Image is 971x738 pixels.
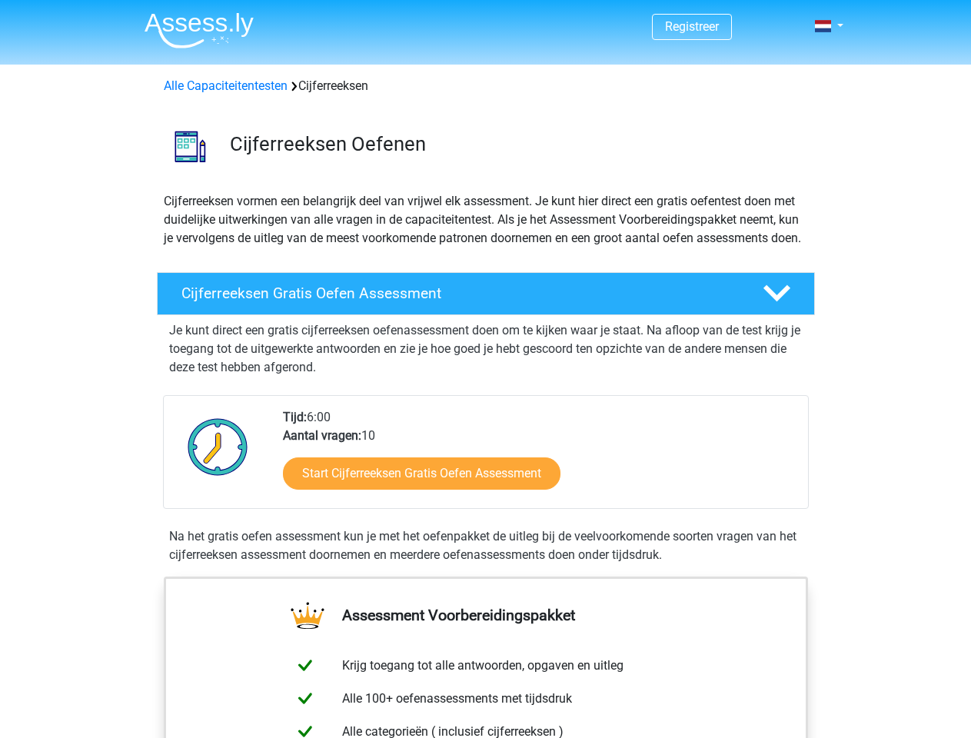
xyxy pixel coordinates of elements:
[164,78,288,93] a: Alle Capaciteitentesten
[145,12,254,48] img: Assessly
[271,408,807,508] div: 6:00 10
[163,527,809,564] div: Na het gratis oefen assessment kun je met het oefenpakket de uitleg bij de veelvoorkomende soorte...
[151,272,821,315] a: Cijferreeksen Gratis Oefen Assessment
[665,19,719,34] a: Registreer
[164,192,808,248] p: Cijferreeksen vormen een belangrijk deel van vrijwel elk assessment. Je kunt hier direct een grat...
[283,457,560,490] a: Start Cijferreeksen Gratis Oefen Assessment
[283,410,307,424] b: Tijd:
[169,321,803,377] p: Je kunt direct een gratis cijferreeksen oefenassessment doen om te kijken waar je staat. Na afloo...
[181,284,738,302] h4: Cijferreeksen Gratis Oefen Assessment
[230,132,803,156] h3: Cijferreeksen Oefenen
[158,77,814,95] div: Cijferreeksen
[179,408,257,485] img: Klok
[158,114,223,179] img: cijferreeksen
[283,428,361,443] b: Aantal vragen:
